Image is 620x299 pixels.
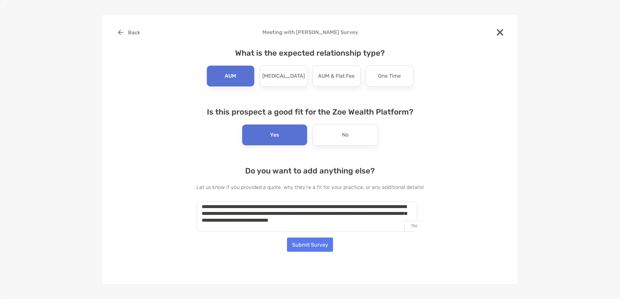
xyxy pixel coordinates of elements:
[197,107,424,116] h4: Is this prospect a good fit for the Zoe Wealth Platform?
[118,30,123,35] img: button icon
[287,238,333,252] button: Submit Survey
[497,29,503,36] img: close modal
[113,29,507,35] h4: Meeting with [PERSON_NAME] Survey
[197,183,424,191] p: Let us know if you provided a quote, why they're a fit for your practice, or any additional details!
[197,49,424,58] h4: What is the expected relationship type?
[318,71,355,81] p: AUM & Flat Fee
[197,166,424,175] h4: Do you want to add anything else?
[225,71,236,81] p: AUM
[270,130,279,140] p: Yes
[342,130,349,140] p: No
[378,71,401,81] p: One Time
[262,71,305,81] p: [MEDICAL_DATA]
[404,220,423,231] p: 756
[113,25,145,39] button: Back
